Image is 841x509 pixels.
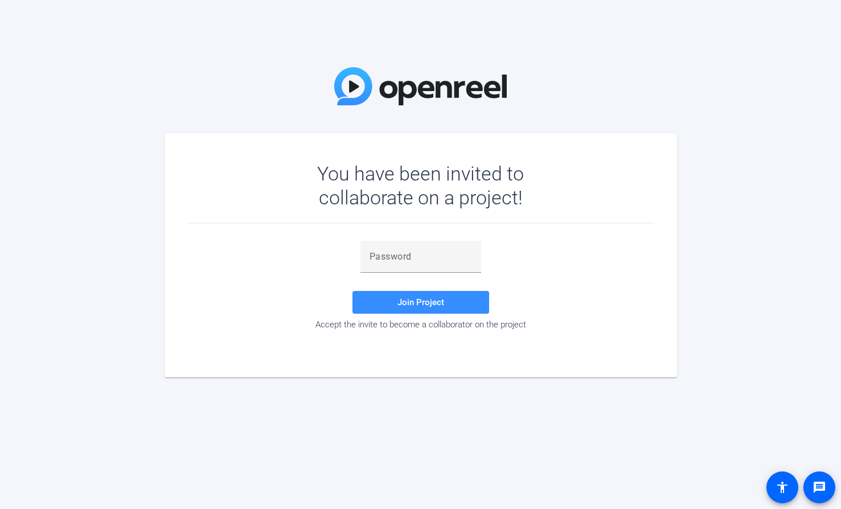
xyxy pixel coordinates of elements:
mat-icon: message [813,481,826,494]
span: Join Project [397,297,444,307]
input: Password [370,250,472,264]
button: Join Project [352,291,489,314]
mat-icon: accessibility [776,481,789,494]
img: OpenReel Logo [334,67,507,105]
div: Accept the invite to become a collaborator on the project [187,319,654,330]
div: You have been invited to collaborate on a project! [284,162,557,210]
